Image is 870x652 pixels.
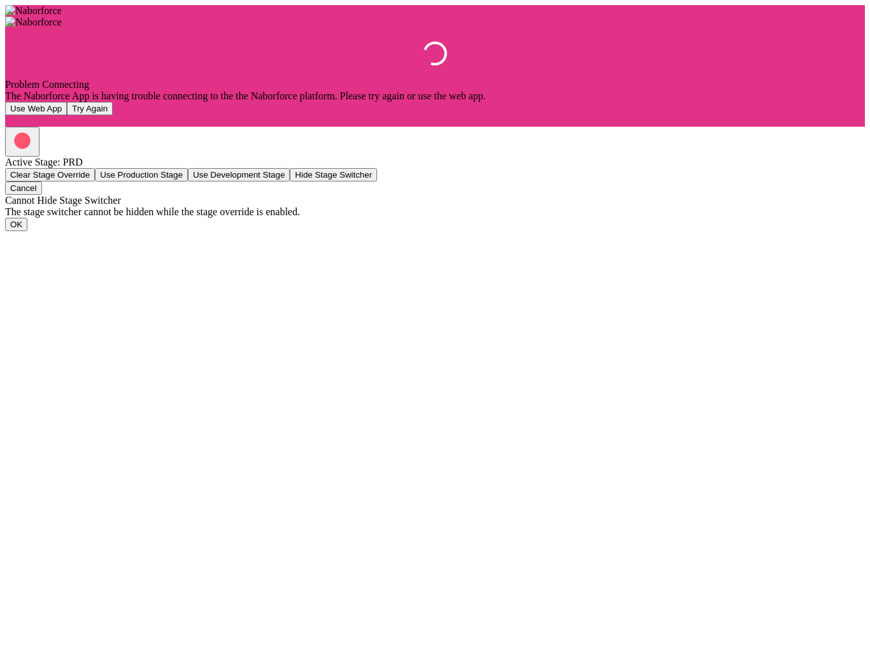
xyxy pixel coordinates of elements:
[290,168,377,181] button: Hide Stage Switcher
[5,181,42,195] button: Cancel
[5,5,62,17] img: Naborforce
[5,102,67,115] button: Use Web App
[5,79,865,90] div: Problem Connecting
[5,195,865,206] div: Cannot Hide Stage Switcher
[67,102,113,115] button: Try Again
[5,157,865,168] div: Active Stage: PRD
[188,168,290,181] button: Use Development Stage
[5,218,27,231] button: OK
[5,206,865,218] div: The stage switcher cannot be hidden while the stage override is enabled.
[95,168,188,181] button: Use Production Stage
[5,90,865,102] div: The Naborforce App is having trouble connecting to the the Naborforce platform. Please try again ...
[5,168,95,181] button: Clear Stage Override
[5,17,62,28] img: Naborforce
